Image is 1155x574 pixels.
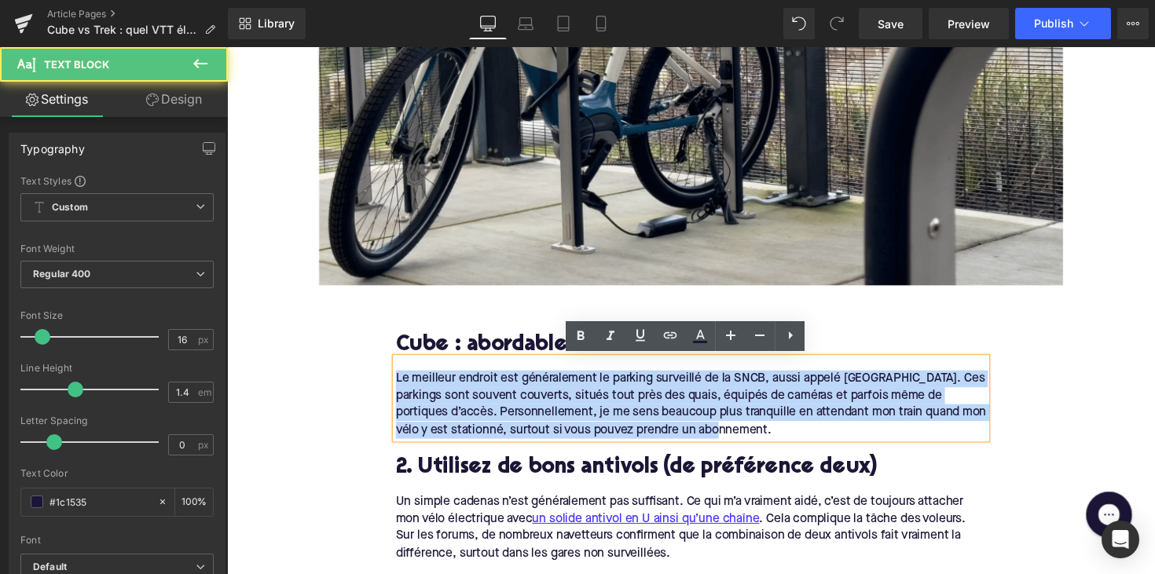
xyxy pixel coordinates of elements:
[198,440,211,450] span: px
[258,16,295,31] span: Library
[173,331,778,402] div: Le meilleur endroit est généralement le parking surveillé de la SNCB, aussi appelé [GEOGRAPHIC_DA...
[878,16,904,32] span: Save
[821,8,852,39] button: Redo
[47,24,198,36] span: Cube vs Trek : quel VTT électrique choisir ?
[198,387,211,397] span: em
[49,493,150,510] input: Color
[20,415,214,426] div: Letter Spacing
[47,8,228,20] a: Article Pages
[1015,8,1111,39] button: Publish
[783,8,815,39] button: Undo
[33,268,91,280] b: Regular 400
[20,243,214,254] div: Font Weight
[948,16,990,32] span: Preview
[313,475,545,492] a: un solide antivol en U ainsi qu’une chaîne
[173,457,778,528] div: Un simple cadenas n’est généralement pas suffisant. Ce qui m’a vraiment aidé, c’est de toujours a...
[1034,17,1073,30] span: Publish
[20,310,214,321] div: Font Size
[173,420,778,444] h2: 2. Utilisez de bons antivols (de préférence deux)
[1117,8,1149,39] button: More
[582,8,620,39] a: Mobile
[1102,521,1139,558] div: Open Intercom Messenger
[198,335,211,345] span: px
[507,8,544,39] a: Laptop
[469,8,507,39] a: Desktop
[52,201,88,214] b: Custom
[20,468,214,479] div: Text Color
[929,8,1009,39] a: Preview
[175,488,213,516] div: %
[872,450,935,508] iframe: Gorgias live chat messenger
[228,8,306,39] a: New Library
[20,133,85,155] div: Typography
[33,561,67,574] i: Default
[544,8,582,39] a: Tablet
[173,294,778,319] h2: Cube : abordable et solide
[44,58,109,71] span: Text Block
[20,363,214,374] div: Line Height
[117,82,231,117] a: Design
[20,535,214,546] div: Font
[20,174,214,187] div: Text Styles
